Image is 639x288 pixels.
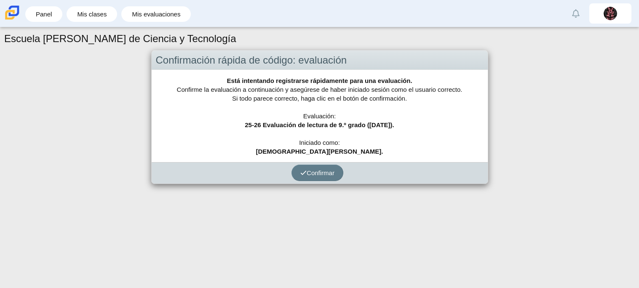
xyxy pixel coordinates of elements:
a: jesus.bedollazaval.QHos8g [589,3,631,24]
img: jesus.bedollazaval.QHos8g [604,7,617,20]
font: Confirmar [307,169,334,176]
font: [DEMOGRAPHIC_DATA][PERSON_NAME]. [256,148,383,155]
button: Confirmar [291,165,343,181]
font: Evaluación: [303,112,336,120]
font: Mis clases [77,11,107,18]
font: Si todo parece correcto, haga clic en el botón de confirmación. [232,95,407,102]
a: Panel [29,6,58,22]
font: Iniciado como: [299,139,340,146]
a: Alertas [567,4,585,23]
font: Escuela [PERSON_NAME] de Ciencia y Tecnología [4,33,236,44]
a: Escuela Carmen de Ciencia y Tecnología [3,16,21,23]
img: Escuela Carmen de Ciencia y Tecnología [3,4,21,21]
font: Está intentando registrarse rápidamente para una evaluación. [227,77,412,84]
font: Confirme la evaluación a continuación y asegúrese de haber iniciado sesión como el usuario correcto. [177,86,463,93]
a: Mis evaluaciones [126,6,187,22]
font: Confirmación rápida de código: evaluación [156,54,347,66]
a: Mis clases [71,6,113,22]
font: Panel [36,11,52,18]
font: Mis evaluaciones [132,11,180,18]
font: 25-26 Evaluación de lectura de 9.º grado ([DATE]). [245,121,394,128]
